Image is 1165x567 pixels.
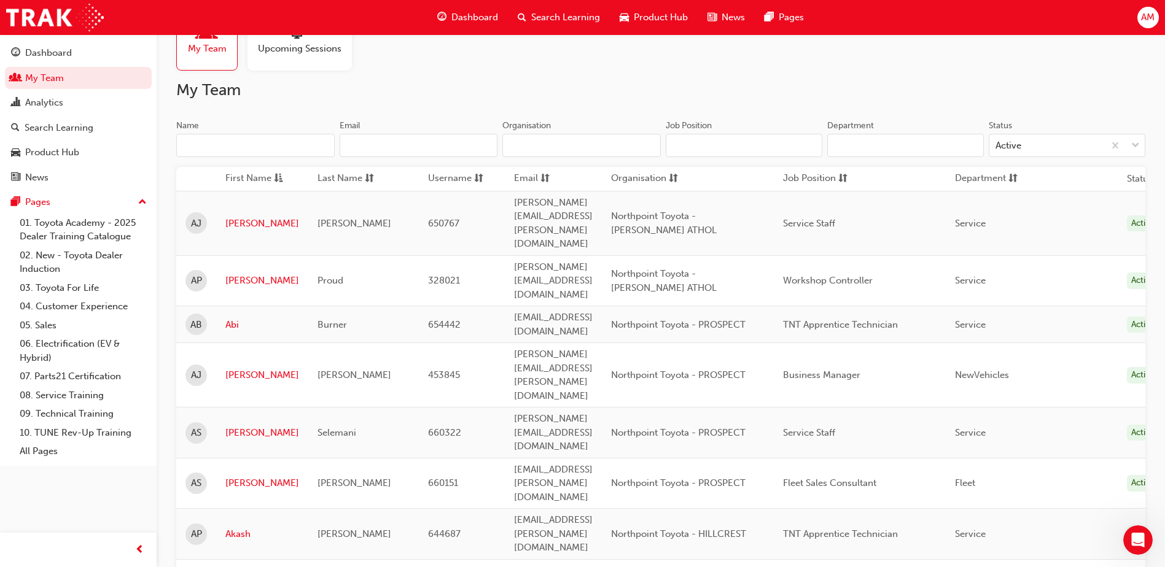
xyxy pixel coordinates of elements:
span: Product Hub [634,10,688,25]
span: [PERSON_NAME] [318,218,391,229]
button: Job Positionsorting-icon [783,171,851,187]
a: Trak [6,4,104,31]
span: sorting-icon [540,171,550,187]
button: AM [1137,7,1159,28]
span: people-icon [11,73,20,84]
a: All Pages [15,442,152,461]
input: Job Position [666,134,822,157]
span: Last Name [318,171,362,187]
span: Service [955,275,986,286]
div: Active [1127,215,1159,232]
a: guage-iconDashboard [427,5,508,30]
span: Department [955,171,1006,187]
div: Active [1127,367,1159,384]
a: [PERSON_NAME] [225,368,299,382]
span: chart-icon [11,98,20,109]
a: My Team [176,9,247,71]
span: Service Staff [783,218,835,229]
span: 660151 [428,477,458,488]
a: News [5,166,152,189]
span: down-icon [1131,138,1140,154]
a: 09. Technical Training [15,404,152,423]
span: Job Position [783,171,836,187]
span: Proud [318,275,343,286]
span: guage-icon [437,10,446,25]
div: Active [1127,425,1159,441]
span: car-icon [11,147,20,158]
div: Dashboard [25,46,72,60]
a: 06. Electrification (EV & Hybrid) [15,334,152,367]
span: up-icon [138,195,147,210]
a: 07. Parts21 Certification [15,367,152,386]
span: Northpoint Toyota - PROSPECT [611,369,746,380]
span: Workshop Controller [783,275,873,286]
span: AS [191,476,201,490]
div: News [25,171,49,185]
span: Username [428,171,472,187]
span: [PERSON_NAME] [318,369,391,380]
button: First Nameasc-icon [225,171,293,187]
span: Business Manager [783,369,860,380]
div: Active [1127,317,1159,333]
span: Pages [779,10,804,25]
span: car-icon [620,10,629,25]
span: search-icon [518,10,526,25]
span: Northpoint Toyota - [PERSON_NAME] ATHOL [611,268,717,293]
span: Service [955,319,986,330]
div: Organisation [502,120,551,132]
a: Upcoming Sessions [247,9,362,71]
a: 10. TUNE Rev-Up Training [15,423,152,442]
th: Status [1127,172,1153,186]
div: Active [1127,475,1159,492]
span: AP [191,274,202,288]
span: First Name [225,171,271,187]
span: Northpoint Toyota - PROSPECT [611,477,746,488]
input: Name [176,134,335,157]
span: Fleet Sales Consultant [783,477,876,488]
button: Organisationsorting-icon [611,171,679,187]
a: pages-iconPages [755,5,814,30]
span: Organisation [611,171,666,187]
span: 660322 [428,427,461,438]
span: 650767 [428,218,459,229]
button: Pages [5,191,152,214]
span: [PERSON_NAME] [318,477,391,488]
a: search-iconSearch Learning [508,5,610,30]
span: guage-icon [11,48,20,59]
a: 01. Toyota Academy - 2025 Dealer Training Catalogue [15,214,152,246]
a: 02. New - Toyota Dealer Induction [15,246,152,279]
button: Departmentsorting-icon [955,171,1023,187]
span: [PERSON_NAME][EMAIL_ADDRESS][DOMAIN_NAME] [514,413,593,452]
span: [PERSON_NAME][EMAIL_ADDRESS][PERSON_NAME][DOMAIN_NAME] [514,197,593,250]
span: [PERSON_NAME][EMAIL_ADDRESS][DOMAIN_NAME] [514,261,593,300]
span: sorting-icon [838,171,847,187]
span: Fleet [955,477,975,488]
span: news-icon [707,10,717,25]
input: Organisation [502,134,661,157]
a: Search Learning [5,117,152,139]
div: Active [1127,272,1159,289]
a: Product Hub [5,141,152,164]
span: Northpoint Toyota - [PERSON_NAME] ATHOL [611,210,717,236]
div: Email [340,120,360,132]
button: Emailsorting-icon [514,171,582,187]
span: Burner [318,319,347,330]
span: Email [514,171,538,187]
div: Department [827,120,874,132]
span: Northpoint Toyota - PROSPECT [611,319,746,330]
span: TNT Apprentice Technician [783,528,898,539]
a: Abi [225,318,299,332]
span: AP [191,527,202,541]
input: Department [827,134,984,157]
div: Pages [25,195,50,209]
span: asc-icon [274,171,283,187]
span: news-icon [11,172,20,183]
a: My Team [5,67,152,90]
div: Active [996,139,1021,153]
a: [PERSON_NAME] [225,476,299,490]
input: Email [340,134,498,157]
div: Name [176,120,199,132]
span: sorting-icon [1008,171,1018,187]
button: DashboardMy TeamAnalyticsSearch LearningProduct HubNews [5,39,152,191]
span: sorting-icon [669,171,678,187]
